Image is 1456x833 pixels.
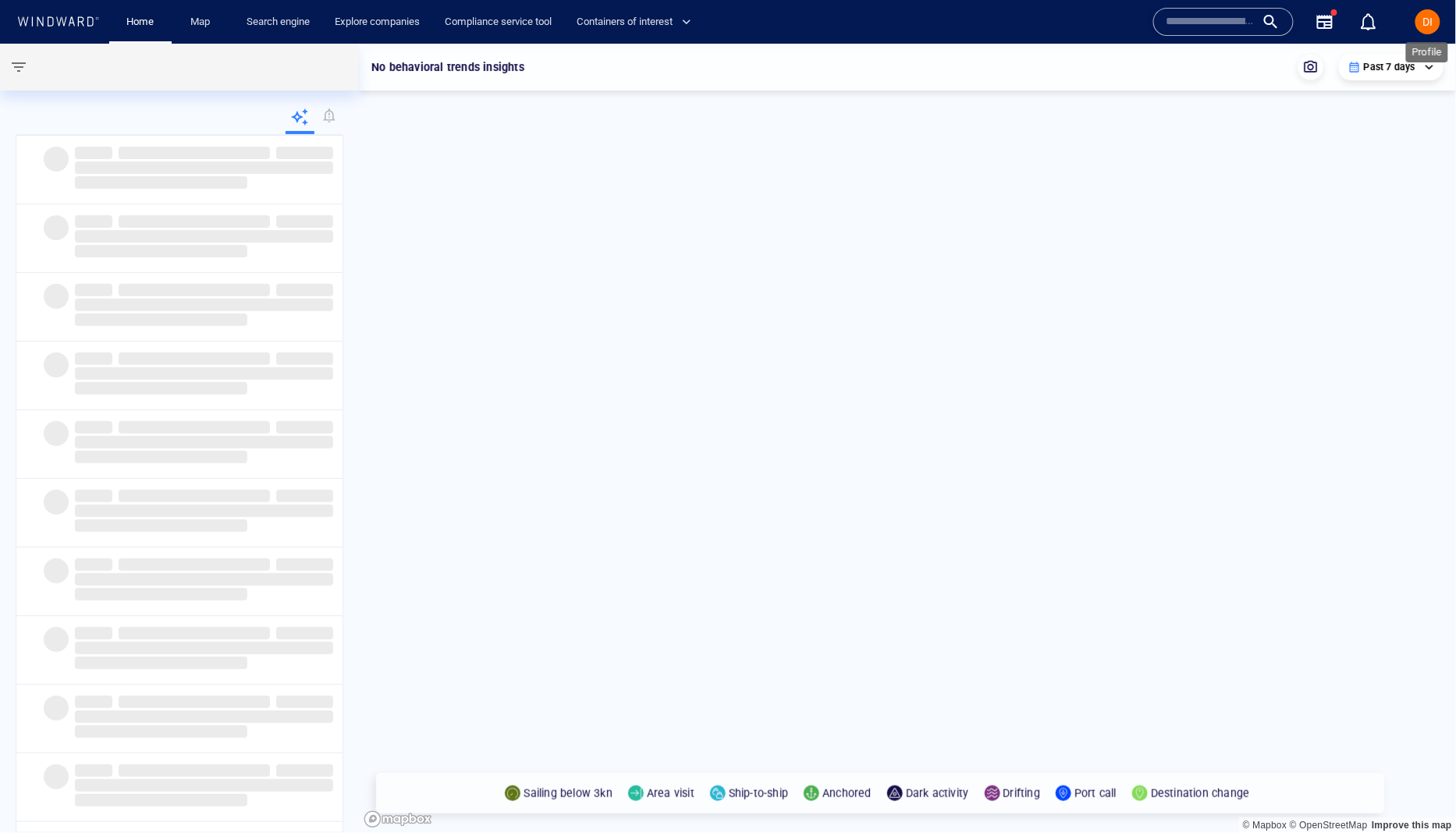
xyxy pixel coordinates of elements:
[119,696,270,708] span: ‌
[75,573,333,586] span: ‌
[276,558,333,571] span: ‌
[276,353,333,365] span: ‌
[44,764,69,789] span: ‌
[240,9,316,36] a: Search engine
[115,9,165,36] button: Home
[178,9,228,36] button: Map
[119,764,270,777] span: ‌
[1243,820,1287,831] a: Mapbox
[75,505,333,517] span: ‌
[119,147,270,159] span: ‌
[75,764,112,777] span: ‌
[75,627,112,640] span: ‌
[44,490,69,515] span: ‌
[75,230,333,243] span: ‌
[1003,784,1041,803] p: Drifting
[276,490,333,502] span: ‌
[1359,12,1378,31] div: Notification center
[276,627,333,640] span: ‌
[276,215,333,228] span: ‌
[822,784,872,803] p: Anchored
[44,215,69,240] span: ‌
[328,9,426,36] a: Explore companies
[276,764,333,777] span: ‌
[44,147,69,172] span: ‌
[75,353,112,365] span: ‌
[44,353,69,378] span: ‌
[1423,16,1433,28] span: DI
[75,725,247,738] span: ‌
[75,558,112,571] span: ‌
[75,367,333,380] span: ‌
[75,519,247,532] span: ‌
[276,147,333,159] span: ‌
[119,627,270,640] span: ‌
[75,779,333,792] span: ‌
[44,421,69,446] span: ‌
[75,794,247,806] span: ‌
[371,58,524,76] p: No behavioral trends insights
[75,588,247,601] span: ‌
[1372,820,1452,831] a: Map feedback
[75,314,247,326] span: ‌
[119,558,270,571] span: ‌
[647,784,694,803] p: Area visit
[75,382,247,395] span: ‌
[906,784,969,803] p: Dark activity
[119,490,270,502] span: ‌
[1290,820,1368,831] a: OpenStreetMap
[44,696,69,721] span: ‌
[119,284,270,296] span: ‌
[75,299,333,311] span: ‌
[119,421,270,434] span: ‌
[75,451,247,463] span: ‌
[75,161,333,174] span: ‌
[75,215,112,228] span: ‌
[184,9,222,36] a: Map
[577,13,691,31] span: Containers of interest
[75,284,112,296] span: ‌
[44,627,69,652] span: ‌
[75,490,112,502] span: ‌
[75,711,333,723] span: ‌
[75,147,112,159] span: ‌
[276,421,333,434] span: ‌
[44,284,69,309] span: ‌
[75,421,112,434] span: ‌
[276,696,333,708] span: ‌
[364,810,432,828] a: Mapbox logo
[75,642,333,654] span: ‌
[119,353,270,365] span: ‌
[75,657,247,669] span: ‌
[75,436,333,448] span: ‌
[1364,60,1415,74] p: Past 7 days
[729,784,788,803] p: Ship-to-ship
[1151,784,1250,803] p: Destination change
[75,696,112,708] span: ‌
[121,9,161,36] a: Home
[119,215,270,228] span: ‌
[44,558,69,583] span: ‌
[276,284,333,296] span: ‌
[1348,60,1434,74] div: Past 7 days
[75,245,247,257] span: ‌
[75,176,247,189] span: ‌
[439,9,558,36] a: Compliance service tool
[1074,784,1117,803] p: Port call
[524,784,612,803] p: Sailing below 3kn
[570,9,705,36] button: Containers of interest
[1412,6,1444,37] button: DI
